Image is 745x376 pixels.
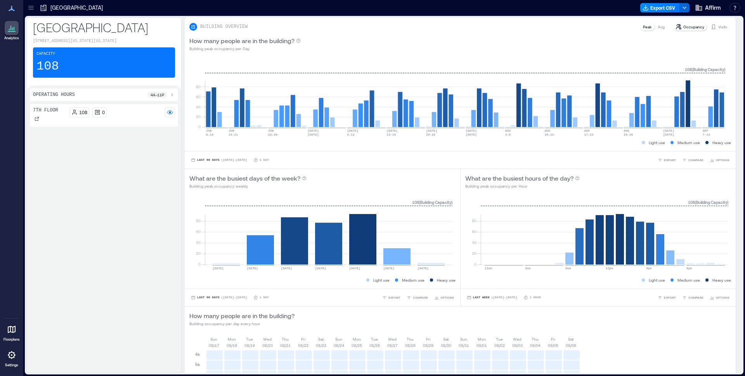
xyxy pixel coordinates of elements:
[708,156,731,164] button: OPTIONS
[568,336,573,342] p: Sat
[649,139,665,146] p: Light use
[381,294,402,301] button: EXPORT
[260,158,269,162] p: 1 Day
[663,129,674,132] text: [DATE]
[353,336,361,342] p: Mon
[426,133,435,136] text: 20-26
[474,262,476,266] tspan: 0
[33,92,75,98] p: Operating Hours
[545,133,554,136] text: 10-16
[677,277,700,283] p: Medium use
[459,342,469,348] p: 08/31
[189,156,249,164] button: Last 90 Days |[DATE]-[DATE]
[209,342,219,348] p: 08/17
[352,342,362,348] p: 08/25
[441,342,451,348] p: 08/30
[433,294,456,301] button: OPTIONS
[686,266,692,270] text: 8pm
[334,342,344,348] p: 08/24
[198,124,201,129] tspan: 0
[693,2,723,14] button: Affirm
[505,129,511,132] text: AUG
[33,107,58,113] p: 7th Floor
[566,342,576,348] p: 09/06
[196,218,201,223] tspan: 80
[681,156,705,164] button: COMPARE
[373,277,390,283] p: Light use
[210,336,217,342] p: Sun
[189,294,249,301] button: Last 90 Days |[DATE]-[DATE]
[301,336,305,342] p: Fri
[512,342,523,348] p: 09/03
[281,266,292,270] text: [DATE]
[349,266,360,270] text: [DATE]
[246,336,253,342] p: Tue
[268,129,274,132] text: JUN
[1,320,22,344] a: Floorplans
[196,84,201,89] tspan: 80
[189,183,307,189] p: Building peak occupancy weekly
[402,277,424,283] p: Medium use
[151,92,164,98] p: 4a - 11p
[413,295,428,300] span: COMPARE
[471,251,476,256] tspan: 20
[388,295,400,300] span: EXPORT
[525,266,531,270] text: 4am
[466,129,477,132] text: [DATE]
[465,183,580,189] p: Building peak occupancy per Hour
[664,295,676,300] span: EXPORT
[206,133,213,136] text: 8-14
[443,336,449,342] p: Sat
[663,133,674,136] text: [DATE]
[494,342,505,348] p: 09/02
[423,342,433,348] p: 08/29
[33,19,175,35] p: [GEOGRAPHIC_DATA]
[405,342,416,348] p: 08/28
[282,336,289,342] p: Thu
[189,45,301,52] p: Building peak occupancy per Day
[50,4,103,12] p: [GEOGRAPHIC_DATA]
[664,158,676,162] span: EXPORT
[471,218,476,223] tspan: 80
[460,336,467,342] p: Sun
[658,24,665,30] p: Avg
[712,139,731,146] p: Heavy use
[471,229,476,234] tspan: 60
[476,342,487,348] p: 09/01
[712,277,731,283] p: Heavy use
[606,266,613,270] text: 12pm
[649,277,665,283] p: Light use
[505,133,511,136] text: 3-9
[315,266,326,270] text: [DATE]
[200,24,248,30] p: BUILDING OVERVIEW
[716,295,729,300] span: OPTIONS
[196,229,201,234] tspan: 60
[418,266,429,270] text: [DATE]
[656,156,677,164] button: EXPORT
[440,295,454,300] span: OPTIONS
[206,129,212,132] text: JUN
[646,266,652,270] text: 4pm
[198,262,201,266] tspan: 0
[347,133,355,136] text: 6-12
[485,266,492,270] text: 12am
[437,277,456,283] p: Heavy use
[347,129,359,132] text: [DATE]
[371,336,378,342] p: Tue
[36,51,55,57] p: Capacity
[708,294,731,301] button: OPTIONS
[189,311,295,320] p: How many people are in the building?
[388,336,397,342] p: Wed
[280,342,291,348] p: 08/21
[263,336,272,342] p: Wed
[247,266,258,270] text: [DATE]
[260,295,269,300] p: 1 Day
[196,251,201,256] tspan: 20
[308,129,319,132] text: [DATE]
[318,336,324,342] p: Sat
[102,109,105,115] p: 0
[5,363,18,367] p: Settings
[298,342,308,348] p: 08/22
[688,158,703,162] span: COMPARE
[640,3,680,12] button: Export CSV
